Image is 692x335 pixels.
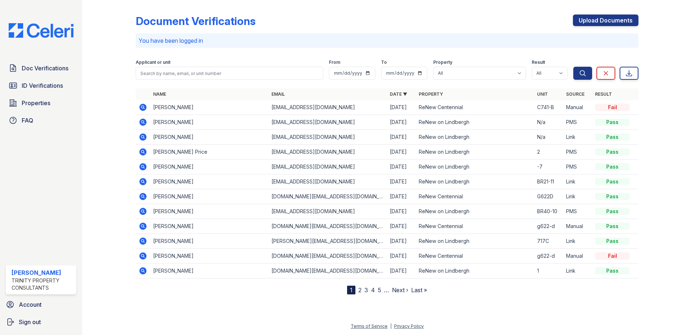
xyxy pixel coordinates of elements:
a: Properties [6,96,76,110]
td: [PERSON_NAME] [150,219,269,234]
td: [PERSON_NAME] [150,115,269,130]
td: Manual [563,219,592,234]
td: [PERSON_NAME] [150,234,269,249]
td: [DATE] [387,249,416,264]
td: [EMAIL_ADDRESS][DOMAIN_NAME] [269,174,387,189]
td: ReNew on Lindbergh [416,204,534,219]
a: Unit [537,91,548,97]
a: Result [595,91,612,97]
div: Fail [595,252,630,260]
td: [PERSON_NAME] [150,204,269,219]
a: FAQ [6,113,76,128]
label: Result [532,59,545,65]
td: [DATE] [387,115,416,130]
td: [DOMAIN_NAME][EMAIL_ADDRESS][DOMAIN_NAME] [269,264,387,278]
td: [DATE] [387,100,416,115]
td: PMS [563,204,592,219]
td: G622D [534,189,563,204]
a: Upload Documents [573,15,638,26]
td: Link [563,174,592,189]
td: g622-d [534,219,563,234]
span: FAQ [22,116,33,125]
div: Document Verifications [136,15,256,28]
td: -7 [534,160,563,174]
td: [PERSON_NAME] [150,160,269,174]
label: Applicant or unit [136,59,170,65]
div: Pass [595,223,630,230]
td: Manual [563,249,592,264]
td: PMS [563,145,592,160]
td: [DATE] [387,160,416,174]
a: ID Verifications [6,78,76,93]
td: ReNew on Lindbergh [416,234,534,249]
div: | [390,323,392,329]
div: Pass [595,133,630,141]
td: [EMAIL_ADDRESS][DOMAIN_NAME] [269,145,387,160]
td: Link [563,264,592,278]
a: Email [271,91,285,97]
td: [EMAIL_ADDRESS][DOMAIN_NAME] [269,160,387,174]
a: 5 [378,286,381,294]
a: Source [566,91,585,97]
td: BR21-11 [534,174,563,189]
td: ReNew Centennial [416,100,534,115]
td: C741-B [534,100,563,115]
td: [DOMAIN_NAME][EMAIL_ADDRESS][DOMAIN_NAME] [269,189,387,204]
span: Sign out [19,318,41,326]
a: Next › [392,286,408,294]
a: Date ▼ [390,91,407,97]
p: You have been logged in [139,36,636,45]
td: g622-d [534,249,563,264]
label: From [329,59,340,65]
td: [EMAIL_ADDRESS][DOMAIN_NAME] [269,100,387,115]
div: Fail [595,104,630,111]
div: Trinity Property Consultants [12,277,73,291]
td: ReNew on Lindbergh [416,174,534,189]
td: ReNew on Lindbergh [416,115,534,130]
a: Property [419,91,443,97]
td: N/a [534,115,563,130]
td: [PERSON_NAME][EMAIL_ADDRESS][DOMAIN_NAME] [269,234,387,249]
td: [PERSON_NAME] [150,130,269,145]
input: Search by name, email, or unit number [136,67,323,80]
td: [DOMAIN_NAME][EMAIL_ADDRESS][DOMAIN_NAME] [269,219,387,234]
td: [PERSON_NAME] [150,249,269,264]
td: PMS [563,115,592,130]
td: [EMAIL_ADDRESS][DOMAIN_NAME] [269,204,387,219]
div: Pass [595,119,630,126]
a: 3 [364,286,368,294]
a: Sign out [3,315,79,329]
a: Doc Verifications [6,61,76,75]
a: 4 [371,286,375,294]
td: [DATE] [387,174,416,189]
label: Property [433,59,452,65]
td: ReNew Centennial [416,219,534,234]
div: Pass [595,193,630,200]
span: Properties [22,99,50,107]
span: ID Verifications [22,81,63,90]
td: [PERSON_NAME] [150,189,269,204]
td: Link [563,234,592,249]
td: ReNew Centennial [416,189,534,204]
td: [DATE] [387,145,416,160]
span: Account [19,300,42,309]
td: 2 [534,145,563,160]
span: Doc Verifications [22,64,68,73]
a: Privacy Policy [394,323,424,329]
td: ReNew on Lindbergh [416,145,534,160]
td: [DATE] [387,234,416,249]
a: 2 [358,286,362,294]
td: [DATE] [387,189,416,204]
td: ReNew on Lindbergh [416,264,534,278]
td: 717C [534,234,563,249]
div: Pass [595,148,630,156]
a: Terms of Service [351,323,388,329]
a: Last » [411,286,427,294]
td: [PERSON_NAME] [150,174,269,189]
td: BR40-10 [534,204,563,219]
td: [PERSON_NAME] [150,264,269,278]
td: [DOMAIN_NAME][EMAIL_ADDRESS][DOMAIN_NAME] [269,249,387,264]
div: [PERSON_NAME] [12,268,73,277]
td: [EMAIL_ADDRESS][DOMAIN_NAME] [269,115,387,130]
